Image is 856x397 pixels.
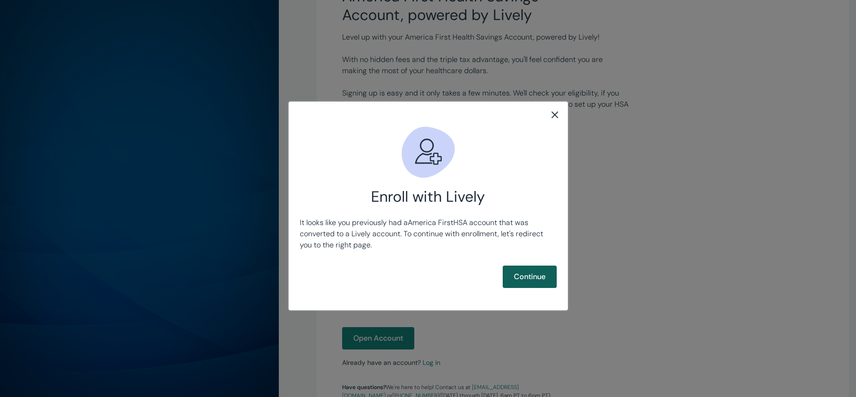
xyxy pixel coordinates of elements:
[549,109,560,120] button: close button
[300,217,557,251] p: It looks like you previously had a America First HSA account that was converted to a Lively accou...
[300,187,557,206] h2: Enroll with Lively
[503,266,557,288] button: Continue
[400,124,456,180] svg: Add user icon
[549,109,560,120] svg: close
